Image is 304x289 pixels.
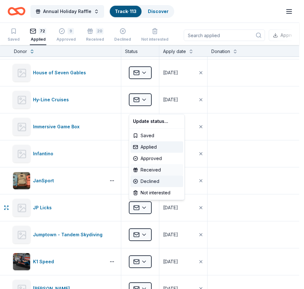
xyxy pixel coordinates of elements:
div: Approved [130,153,183,164]
div: Not interested [130,187,183,198]
div: Update status... [130,116,183,127]
div: Applied [130,141,183,153]
div: Declined [130,176,183,187]
div: Received [130,164,183,176]
div: Saved [130,130,183,141]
